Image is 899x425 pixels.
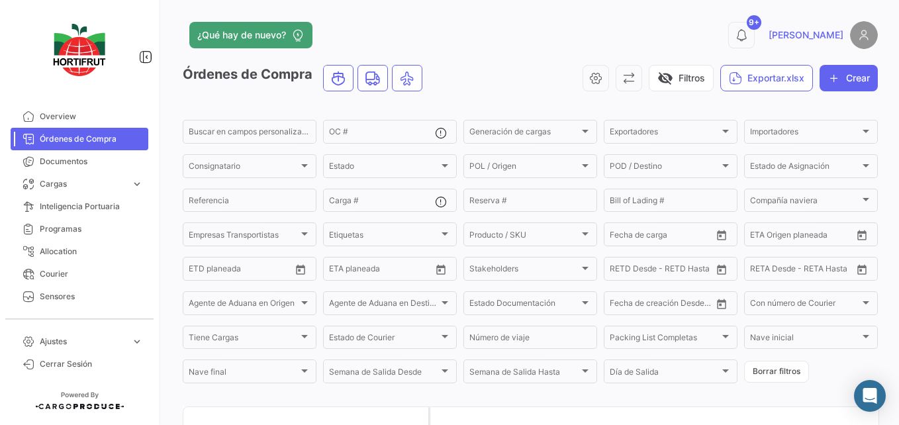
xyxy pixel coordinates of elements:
h3: Órdenes de Compra [183,65,426,91]
span: Consignatario [189,164,299,173]
span: Stakeholders [469,266,579,275]
a: Programas [11,218,148,240]
img: placeholder-user.png [850,21,878,49]
button: Crear [820,65,878,91]
span: ¿Qué hay de nuevo? [197,28,286,42]
a: Overview [11,105,148,128]
span: expand_more [131,178,143,190]
input: Hasta [340,266,388,275]
span: Producto / SKU [469,232,579,241]
button: Exportar.xlsx [720,65,813,91]
button: Borrar filtros [744,361,809,383]
input: Desde [610,232,611,241]
span: Nave final [189,369,299,379]
span: expand_more [131,336,143,348]
span: Ajustes [40,336,126,348]
button: Air [393,66,422,91]
span: Estado [329,164,439,173]
input: Desde [189,266,190,275]
button: Open calendar [852,260,872,279]
span: Importadores [750,129,860,138]
span: Overview [40,111,143,122]
span: Packing List Completas [610,335,720,344]
input: Desde [610,301,611,310]
span: Etiquetas [329,232,439,241]
span: Estado de Asignación [750,164,860,173]
button: Open calendar [852,225,872,245]
span: Estado Documentación [469,301,579,310]
input: Hasta [199,266,248,275]
span: Allocation [40,246,143,258]
span: Compañía naviera [750,198,860,207]
span: Exportadores [610,129,720,138]
span: Documentos [40,156,143,167]
span: Generación de cargas [469,129,579,138]
img: logo-hortifrut.svg [46,16,113,84]
a: Inteligencia Portuaria [11,195,148,218]
a: Sensores [11,285,148,308]
span: POD / Destino [610,164,720,173]
button: Open calendar [712,260,732,279]
button: Ocean [324,66,353,91]
span: Empresas Transportistas [189,232,299,241]
span: visibility_off [657,70,673,86]
span: POL / Origen [469,164,579,173]
span: Sensores [40,291,143,303]
button: visibility_offFiltros [649,65,714,91]
span: Semana de Salida Hasta [469,369,579,379]
span: Nave inicial [750,335,860,344]
input: Hasta [761,266,809,275]
span: Con número de Courier [750,301,860,310]
span: Cerrar Sesión [40,358,143,370]
a: Courier [11,263,148,285]
span: Inteligencia Portuaria [40,201,143,212]
span: Semana de Salida Desde [329,369,439,379]
input: Hasta [761,232,809,241]
span: Programas [40,223,143,235]
div: Abrir Intercom Messenger [854,380,886,412]
span: Agente de Aduana en Destino [329,301,439,310]
a: Allocation [11,240,148,263]
span: Tiene Cargas [189,335,299,344]
button: Open calendar [431,260,451,279]
span: Día de Salida [610,369,720,379]
input: Desde [329,266,330,275]
span: Agente de Aduana en Origen [189,301,299,310]
input: Hasta [620,266,669,275]
a: Órdenes de Compra [11,128,148,150]
input: Hasta [620,301,669,310]
span: [PERSON_NAME] [769,28,843,42]
button: Open calendar [712,294,732,314]
button: ¿Qué hay de nuevo? [189,22,312,48]
span: Estado de Courier [329,335,439,344]
input: Hasta [620,232,669,241]
input: Desde [750,266,751,275]
input: Desde [750,232,751,241]
button: Land [358,66,387,91]
button: Open calendar [712,225,732,245]
input: Desde [610,266,611,275]
span: Cargas [40,178,126,190]
span: Courier [40,268,143,280]
a: Documentos [11,150,148,173]
button: Open calendar [291,260,310,279]
span: Órdenes de Compra [40,133,143,145]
